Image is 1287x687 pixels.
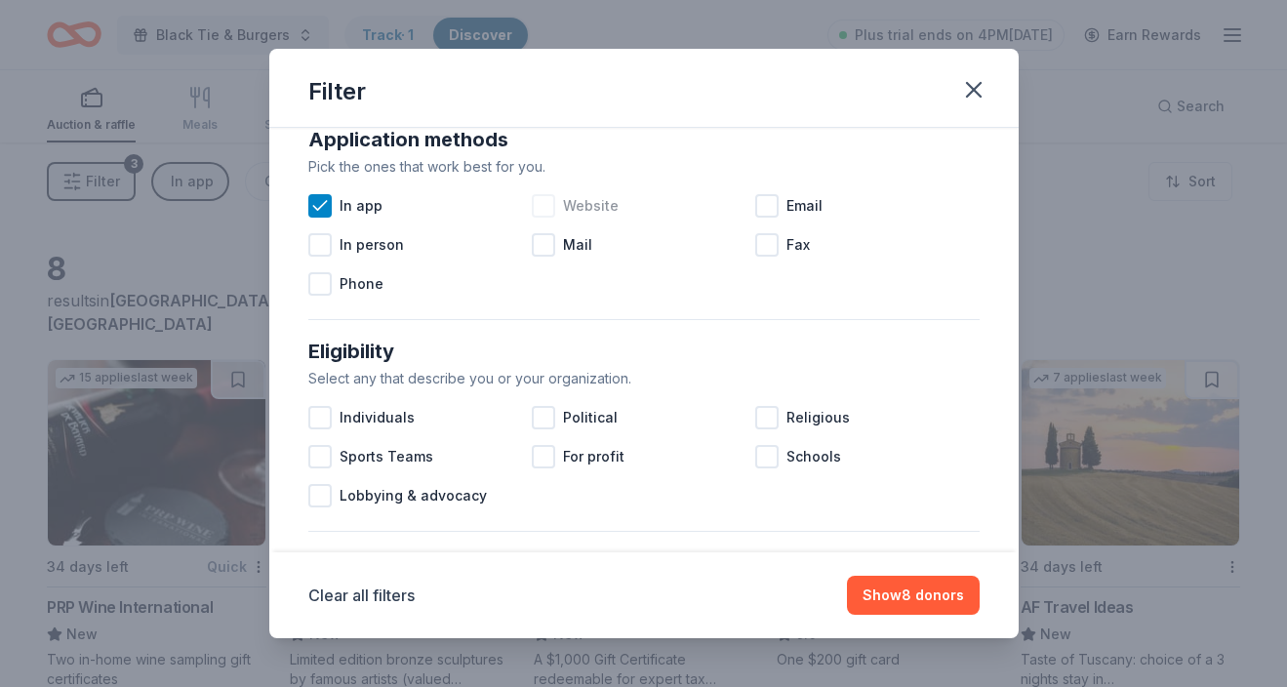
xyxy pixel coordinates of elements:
[563,445,624,468] span: For profit
[340,194,382,218] span: In app
[308,584,415,607] button: Clear all filters
[786,233,810,257] span: Fax
[308,336,980,367] div: Eligibility
[308,155,980,179] div: Pick the ones that work best for you.
[340,233,404,257] span: In person
[786,406,850,429] span: Religious
[340,272,383,296] span: Phone
[847,576,980,615] button: Show8 donors
[340,445,433,468] span: Sports Teams
[563,406,618,429] span: Political
[308,367,980,390] div: Select any that describe you or your organization.
[308,76,366,107] div: Filter
[308,124,980,155] div: Application methods
[786,445,841,468] span: Schools
[563,233,592,257] span: Mail
[786,194,823,218] span: Email
[563,194,619,218] span: Website
[340,484,487,507] span: Lobbying & advocacy
[340,406,415,429] span: Individuals
[308,547,980,579] div: Just added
